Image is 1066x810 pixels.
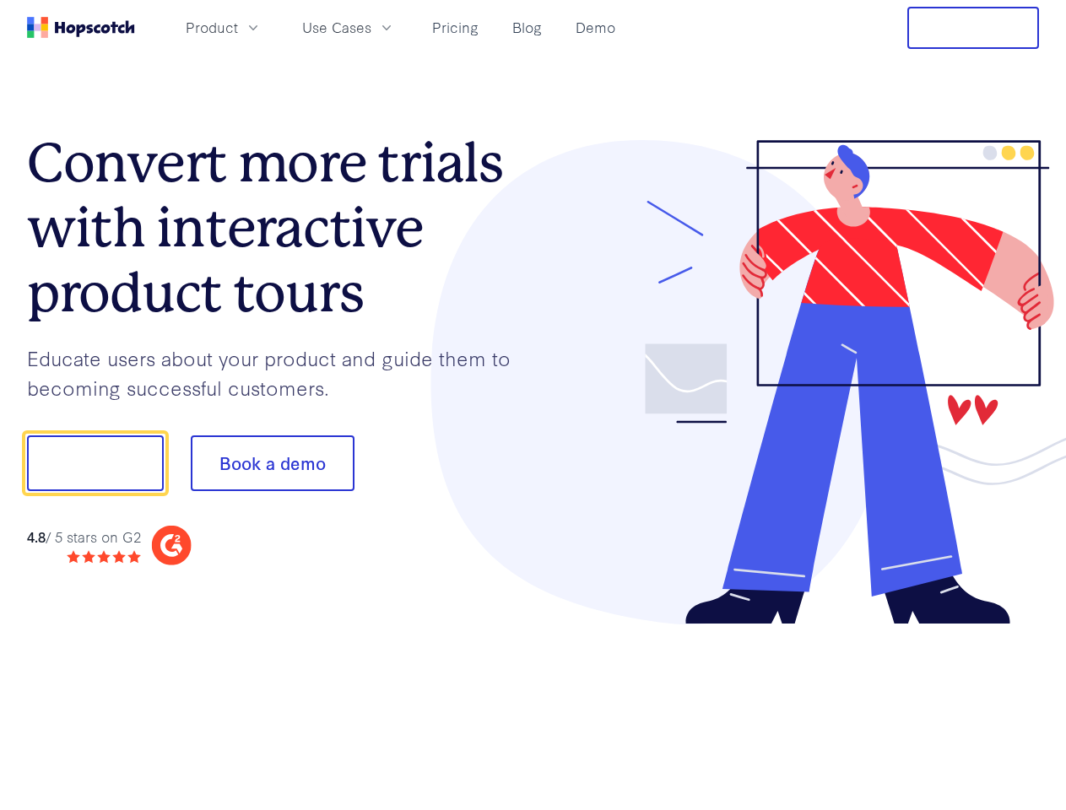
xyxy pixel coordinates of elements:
span: Product [186,17,238,38]
a: Home [27,17,135,38]
span: Use Cases [302,17,371,38]
a: Pricing [425,13,485,41]
button: Product [176,13,272,41]
strong: 4.8 [27,526,46,546]
p: Educate users about your product and guide them to becoming successful customers. [27,343,533,402]
a: Demo [569,13,622,41]
div: / 5 stars on G2 [27,526,141,548]
button: Free Trial [907,7,1039,49]
button: Use Cases [292,13,405,41]
button: Book a demo [191,435,354,491]
button: Show me! [27,435,164,491]
a: Blog [506,13,549,41]
h1: Convert more trials with interactive product tours [27,131,533,325]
